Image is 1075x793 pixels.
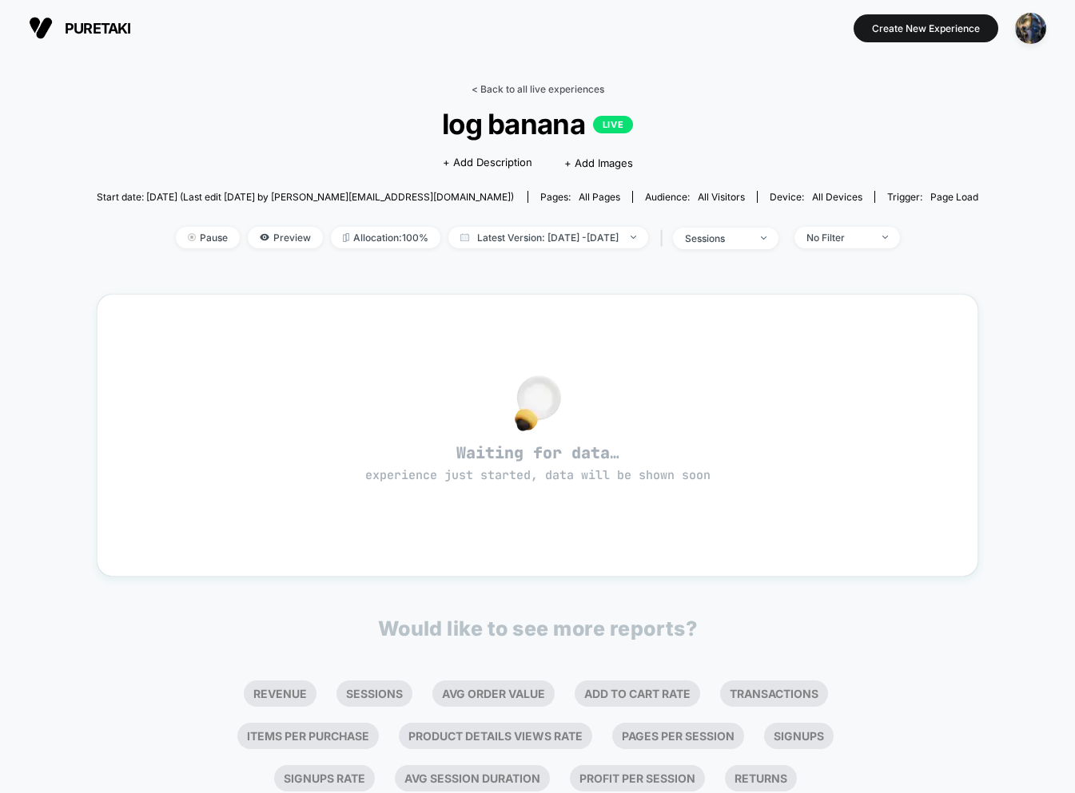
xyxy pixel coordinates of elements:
img: end [761,236,766,240]
img: ppic [1015,13,1046,44]
li: Sessions [336,680,412,707]
span: all pages [579,191,620,203]
li: Pages Per Session [612,723,744,749]
li: Avg Order Value [432,680,555,707]
div: Audience: [645,191,745,203]
div: sessions [685,232,749,244]
span: experience just started, data will be shown soon [365,467,711,483]
span: Allocation: 100% [331,227,440,248]
span: | [656,227,673,250]
div: Trigger: [887,191,978,203]
span: Waiting for data… [125,442,950,484]
li: Signups [764,723,834,749]
button: puretaki [24,15,136,41]
img: calendar [460,233,469,241]
li: Add To Cart Rate [575,680,700,707]
span: Latest Version: [DATE] - [DATE] [448,227,648,248]
span: log banana [141,107,934,141]
div: No Filter [806,232,870,244]
li: Product Details Views Rate [399,723,592,749]
li: Profit Per Session [570,765,705,791]
img: rebalance [343,233,349,242]
img: Visually logo [29,16,53,40]
img: end [631,236,636,239]
span: Device: [757,191,874,203]
span: All Visitors [698,191,745,203]
button: ppic [1010,12,1051,45]
a: < Back to all live experiences [472,83,604,95]
span: puretaki [65,20,131,37]
span: + Add Description [443,155,532,171]
p: Would like to see more reports? [378,617,698,640]
div: Pages: [540,191,620,203]
li: Revenue [244,680,317,707]
button: Create New Experience [854,14,998,42]
li: Returns [725,765,797,791]
span: + Add Images [564,157,633,169]
img: end [188,233,196,241]
img: no_data [515,375,561,431]
span: Page Load [930,191,978,203]
span: Preview [248,227,323,248]
p: LIVE [593,116,633,133]
li: Signups Rate [274,765,375,791]
img: end [882,236,888,239]
span: Start date: [DATE] (Last edit [DATE] by [PERSON_NAME][EMAIL_ADDRESS][DOMAIN_NAME]) [97,191,514,203]
li: Avg Session Duration [395,765,550,791]
span: Pause [176,227,240,248]
span: all devices [812,191,862,203]
li: Items Per Purchase [237,723,379,749]
li: Transactions [720,680,828,707]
